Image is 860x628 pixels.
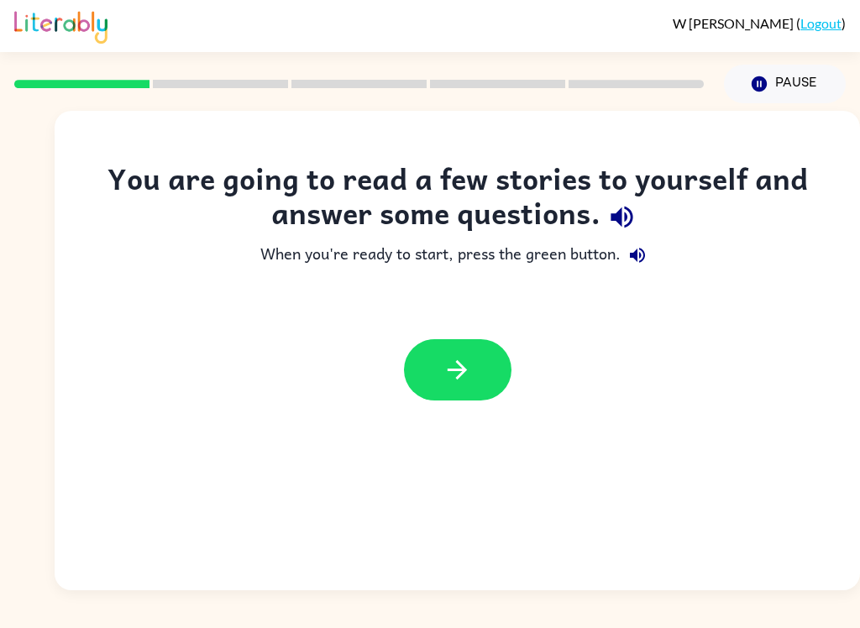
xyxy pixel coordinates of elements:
img: Literably [14,7,107,44]
div: ( ) [673,15,846,31]
a: Logout [800,15,842,31]
span: W [PERSON_NAME] [673,15,796,31]
div: You are going to read a few stories to yourself and answer some questions. [88,161,826,238]
div: When you're ready to start, press the green button. [88,238,826,272]
button: Pause [724,65,846,103]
